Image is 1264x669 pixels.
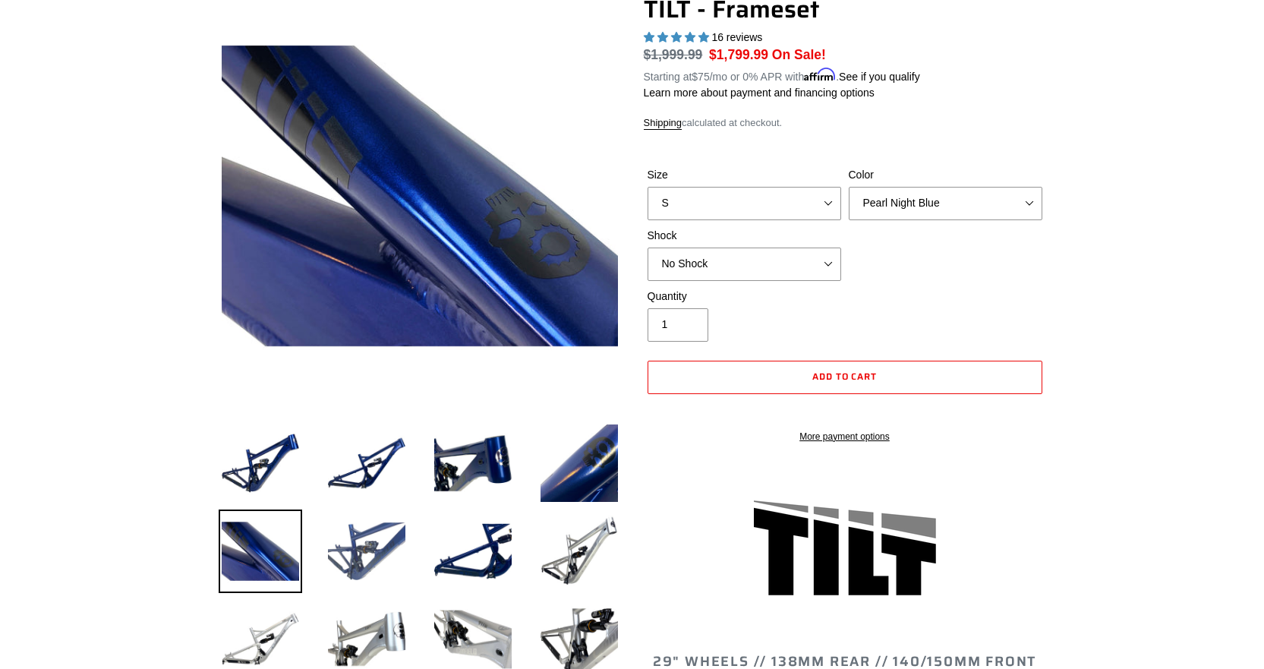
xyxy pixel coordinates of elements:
label: Size [648,167,841,183]
label: Quantity [648,289,841,305]
img: Load image into Gallery viewer, TILT - Frameset [537,421,621,505]
img: Load image into Gallery viewer, TILT - Frameset [431,421,515,505]
div: calculated at checkout. [644,115,1046,131]
a: Learn more about payment and financing options [644,87,875,99]
img: Load image into Gallery viewer, TILT - Frameset [537,510,621,593]
label: Color [849,167,1042,183]
span: 5.00 stars [644,31,712,43]
span: 16 reviews [711,31,762,43]
img: Load image into Gallery viewer, TILT - Frameset [219,510,302,593]
span: $1,799.99 [709,47,768,62]
s: $1,999.99 [644,47,703,62]
img: Load image into Gallery viewer, TILT - Frameset [431,510,515,593]
span: Add to cart [812,369,878,383]
img: Load image into Gallery viewer, TILT - Frameset [325,421,408,505]
a: More payment options [648,430,1042,443]
span: Affirm [804,68,836,81]
label: Shock [648,228,841,244]
span: $75 [692,71,709,83]
span: On Sale! [772,45,826,65]
button: Add to cart [648,361,1042,394]
img: Load image into Gallery viewer, TILT - Frameset [325,510,408,593]
p: Starting at /mo or 0% APR with . [644,65,920,85]
a: Shipping [644,117,682,130]
a: See if you qualify - Learn more about Affirm Financing (opens in modal) [839,71,920,83]
img: Load image into Gallery viewer, TILT - Frameset [219,421,302,505]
